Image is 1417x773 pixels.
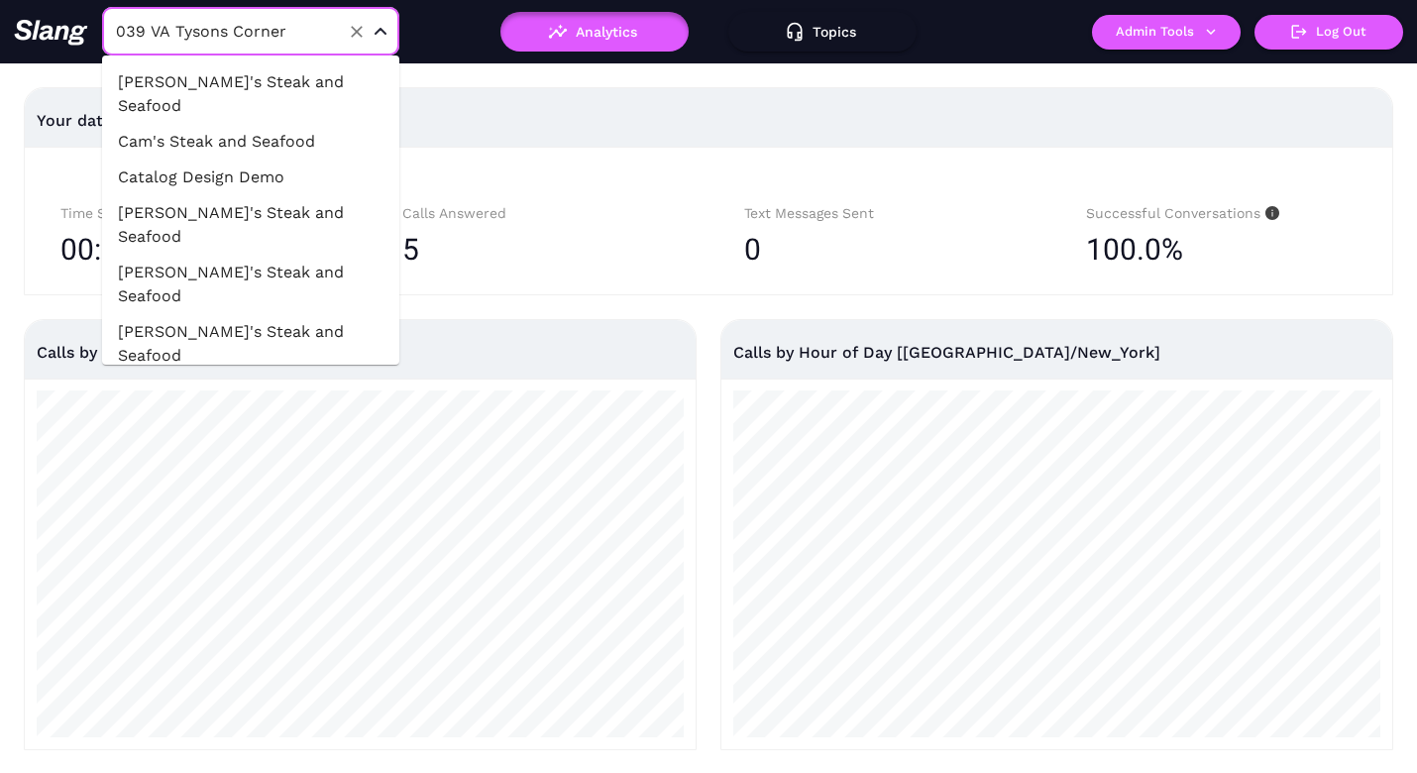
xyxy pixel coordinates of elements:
span: Time Saved [60,205,157,221]
button: Close [369,20,392,44]
span: 0 [744,232,761,267]
div: Your data for the past [37,97,1380,145]
div: Calls Answered [402,202,673,225]
button: Log Out [1254,15,1403,50]
span: 100.0% [1086,225,1183,275]
li: [PERSON_NAME]'s Steak and Seafood [102,195,399,255]
img: 623511267c55cb56e2f2a487_logo2.png [14,19,88,46]
span: 5 [402,232,419,267]
div: Text Messages Sent [744,202,1015,225]
button: Admin Tools [1092,15,1241,50]
button: Topics [728,12,917,52]
li: [PERSON_NAME]'s Steak and Seafood [102,255,399,314]
div: Calls by Hour of Day [[GEOGRAPHIC_DATA]/New_York] [733,320,1380,385]
a: Analytics [500,24,689,38]
button: Clear [343,18,371,46]
li: [PERSON_NAME]'s Steak and Seafood [102,64,399,124]
li: Cam's Steak and Seafood [102,124,399,160]
span: 00:25:00 [60,225,175,275]
li: Catalog Design Demo [102,160,399,195]
div: Calls by Date [37,320,684,385]
span: info-circle [1260,206,1279,220]
li: [PERSON_NAME]'s Steak and Seafood [102,314,399,374]
span: Successful Conversations [1086,205,1279,221]
button: Analytics [500,12,689,52]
